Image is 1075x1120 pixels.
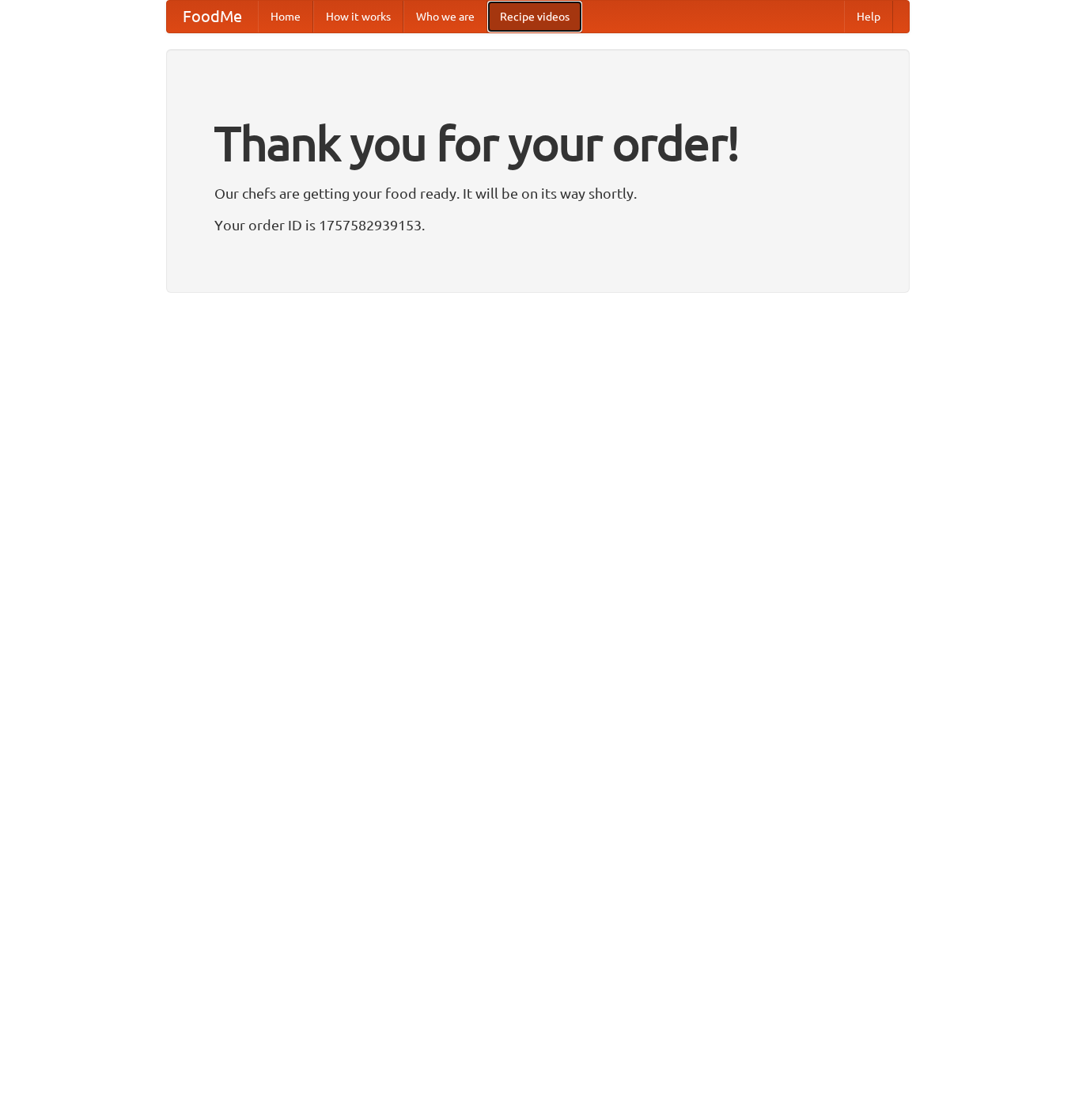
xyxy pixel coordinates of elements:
[487,1,582,32] a: Recipe videos
[844,1,893,32] a: Help
[214,213,861,237] p: Your order ID is 1757582939153.
[313,1,403,32] a: How it works
[167,1,258,32] a: FoodMe
[214,181,861,205] p: Our chefs are getting your food ready. It will be on its way shortly.
[403,1,487,32] a: Who we are
[258,1,313,32] a: Home
[214,105,861,181] h1: Thank you for your order!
